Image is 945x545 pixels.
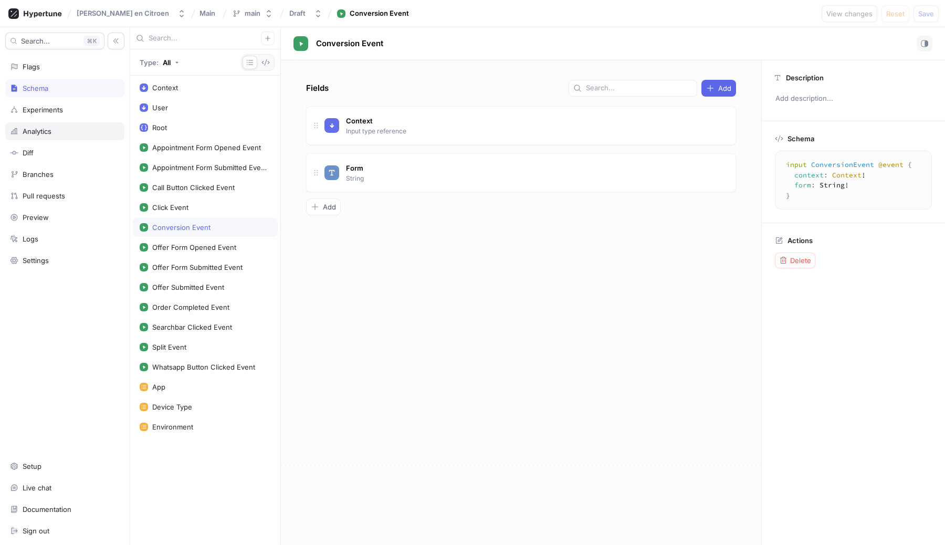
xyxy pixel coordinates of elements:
[5,33,104,49] button: Search...K
[306,82,329,95] p: Fields
[152,343,186,351] div: Split Event
[23,505,71,513] div: Documentation
[152,103,168,112] div: User
[350,8,409,19] div: Conversion Event
[152,203,188,212] div: Click Event
[718,85,731,91] span: Add
[775,253,815,268] button: Delete
[23,235,38,243] div: Logs
[136,53,183,71] button: Type: All
[72,5,190,22] button: [PERSON_NAME] en Citroen
[23,527,49,535] div: Sign out
[346,127,406,136] p: Input type reference
[77,9,169,18] div: [PERSON_NAME] en Citroen
[21,38,50,44] span: Search...
[306,198,341,215] button: Add
[285,5,327,22] button: Draft
[346,164,363,172] span: Form
[152,323,232,331] div: Searchbar Clicked Event
[881,5,909,22] button: Reset
[23,62,40,71] div: Flags
[152,403,192,411] div: Device Type
[886,11,905,17] span: Reset
[786,74,824,82] p: Description
[23,256,49,265] div: Settings
[83,36,100,46] div: K
[780,155,927,205] textarea: input ConversionEvent @event { context: Context! form: String! }
[346,174,364,183] p: String
[140,58,159,67] p: Type:
[913,5,939,22] button: Save
[152,183,235,192] div: Call Button Clicked Event
[790,257,811,264] span: Delete
[152,243,236,251] div: Offer Form Opened Event
[822,5,877,22] button: View changes
[316,39,383,48] span: Conversion Event
[23,213,49,222] div: Preview
[152,83,178,92] div: Context
[23,106,63,114] div: Experiments
[152,123,167,132] div: Root
[152,263,243,271] div: Offer Form Submitted Event
[23,127,51,135] div: Analytics
[23,84,48,92] div: Schema
[23,462,41,470] div: Setup
[23,192,65,200] div: Pull requests
[346,117,373,125] span: Context
[152,363,255,371] div: Whatsapp Button Clicked Event
[23,484,51,492] div: Live chat
[787,236,813,245] p: Actions
[323,204,336,210] span: Add
[152,423,193,431] div: Environment
[23,170,54,179] div: Branches
[152,163,267,172] div: Appointment Form Submitted Event
[289,9,306,18] div: Draft
[152,283,224,291] div: Offer Submitted Event
[152,383,165,391] div: App
[163,58,171,67] div: All
[771,90,936,108] p: Add description...
[152,303,229,311] div: Order Completed Event
[918,11,934,17] span: Save
[152,143,261,152] div: Appointment Form Opened Event
[228,5,277,22] button: main
[586,83,692,93] input: Search...
[5,500,124,518] a: Documentation
[701,80,736,97] button: Add
[826,11,873,17] span: View changes
[199,9,215,17] span: Main
[149,33,261,44] input: Search...
[245,9,260,18] div: main
[787,134,814,143] p: Schema
[152,223,211,232] div: Conversion Event
[23,149,34,157] div: Diff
